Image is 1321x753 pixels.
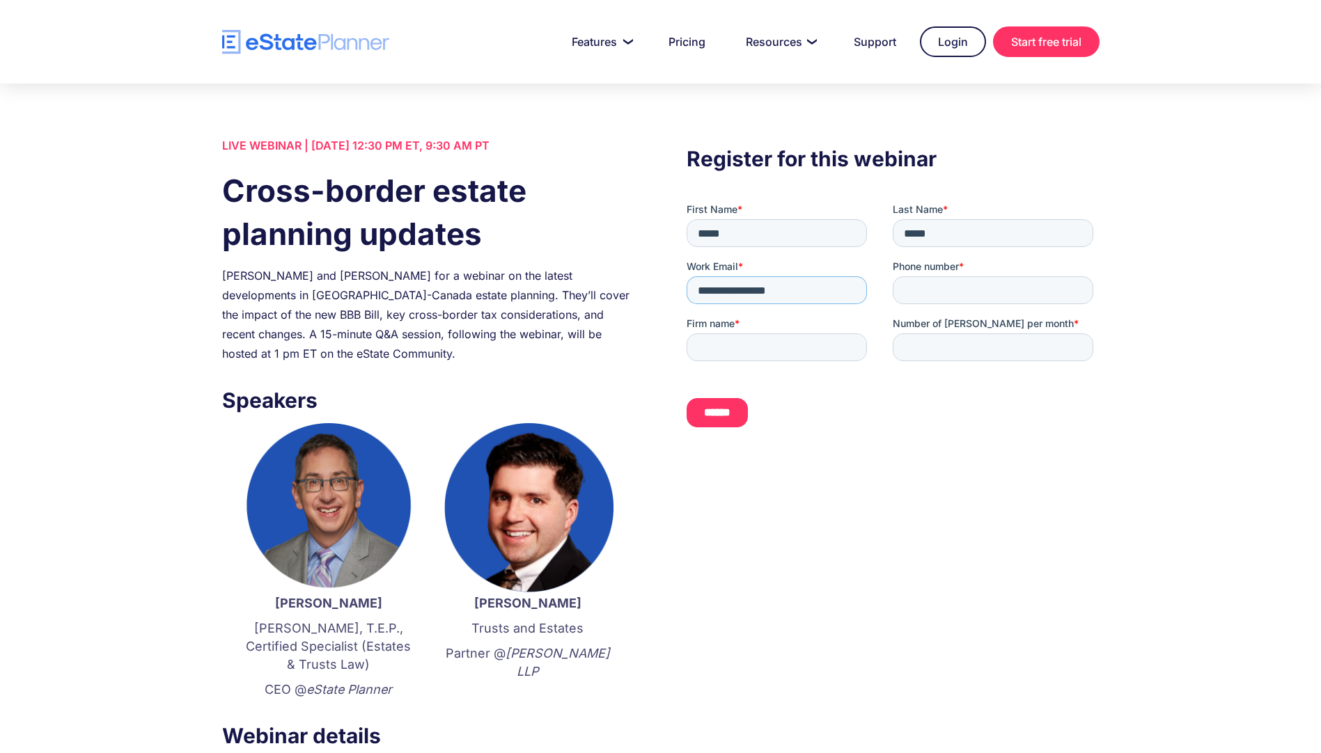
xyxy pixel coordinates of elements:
[474,596,581,610] strong: [PERSON_NAME]
[993,26,1100,57] a: Start free trial
[306,682,392,697] em: eState Planner
[687,203,1099,439] iframe: Form 0
[222,169,634,255] h1: Cross-border estate planning updates
[652,28,722,56] a: Pricing
[222,136,634,155] div: LIVE WEBINAR | [DATE] 12:30 PM ET, 9:30 AM PT
[442,619,613,637] p: Trusts and Estates
[243,619,414,674] p: [PERSON_NAME], T.E.P., Certified Specialist (Estates & Trusts Law)
[837,28,913,56] a: Support
[687,143,1099,175] h3: Register for this webinar
[442,688,613,706] p: ‍
[729,28,830,56] a: Resources
[920,26,986,57] a: Login
[506,646,610,679] em: [PERSON_NAME] LLP
[555,28,645,56] a: Features
[275,596,382,610] strong: [PERSON_NAME]
[222,384,634,416] h3: Speakers
[442,644,613,681] p: Partner @
[222,266,634,363] div: [PERSON_NAME] and [PERSON_NAME] for a webinar on the latest developments in [GEOGRAPHIC_DATA]-Can...
[222,720,634,752] h3: Webinar details
[222,30,389,54] a: home
[243,681,414,699] p: CEO @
